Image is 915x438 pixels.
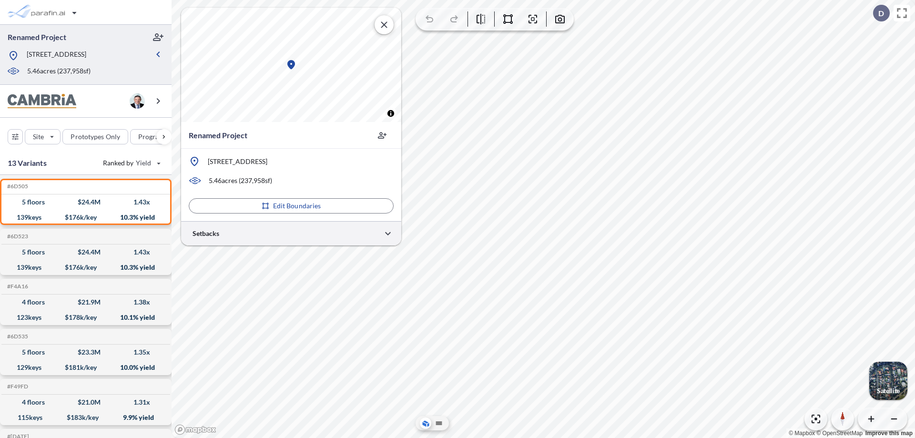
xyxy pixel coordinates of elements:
[5,333,28,340] h5: Click to copy the code
[273,201,321,211] p: Edit Boundaries
[8,32,66,42] p: Renamed Project
[27,66,91,77] p: 5.46 acres ( 237,958 sf)
[25,129,61,144] button: Site
[5,383,28,390] h5: Click to copy the code
[869,362,907,400] img: Switcher Image
[420,418,431,429] button: Aerial View
[8,94,76,109] img: BrandImage
[8,157,47,169] p: 13 Variants
[174,424,216,435] a: Mapbox homepage
[130,93,145,109] img: user logo
[209,176,272,185] p: 5.46 acres ( 237,958 sf)
[5,283,28,290] h5: Click to copy the code
[433,418,445,429] button: Site Plan
[869,362,907,400] button: Switcher ImageSatellite
[878,9,884,18] p: D
[5,183,28,190] h5: Click to copy the code
[5,233,28,240] h5: Click to copy the code
[138,132,165,142] p: Program
[27,50,86,61] p: [STREET_ADDRESS]
[388,108,394,119] span: Toggle attribution
[865,430,913,437] a: Improve this map
[208,157,267,166] p: [STREET_ADDRESS]
[189,198,394,214] button: Edit Boundaries
[877,387,900,395] p: Satellite
[62,129,128,144] button: Prototypes Only
[789,430,815,437] a: Mapbox
[816,430,863,437] a: OpenStreetMap
[285,59,297,71] div: Map marker
[189,130,247,141] p: Renamed Project
[130,129,182,144] button: Program
[181,8,401,122] canvas: Map
[95,155,167,171] button: Ranked by Yield
[385,108,396,119] button: Toggle attribution
[136,158,152,168] span: Yield
[71,132,120,142] p: Prototypes Only
[33,132,44,142] p: Site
